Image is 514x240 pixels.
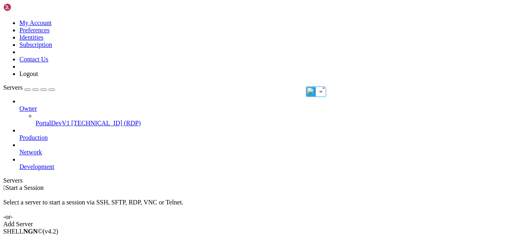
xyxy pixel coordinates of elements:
[19,41,52,48] a: Subscription
[3,84,23,91] span: Servers
[36,120,70,126] span: PortalDevV1
[19,149,42,156] span: Network
[3,221,511,228] div: Add Server
[6,184,44,191] span: Start a Session
[19,163,54,170] span: Development
[36,112,511,127] li: PortalDevV1 [TECHNICAL_ID] (RDP)
[19,98,511,127] li: Owner
[43,228,59,235] span: 4.2.0
[3,3,50,11] img: Shellngn
[19,27,50,34] a: Preferences
[19,105,37,112] span: Owner
[19,163,511,171] a: Development
[19,105,511,112] a: Owner
[19,70,38,77] a: Logout
[19,149,511,156] a: Network
[3,192,511,221] div: Select a server to start a session via SSH, SFTP, RDP, VNC or Telnet. -or-
[19,127,511,141] li: Production
[3,184,6,191] span: 
[71,120,141,126] span: [TECHNICAL_ID] (RDP)
[19,19,52,26] a: My Account
[19,56,48,63] a: Contact Us
[3,84,55,91] a: Servers
[19,141,511,156] li: Network
[19,134,48,141] span: Production
[19,34,44,41] a: Identities
[36,120,511,127] a: PortalDevV1 [TECHNICAL_ID] (RDP)
[3,177,511,184] div: Servers
[19,156,511,171] li: Development
[19,134,511,141] a: Production
[23,228,38,235] b: NGN
[3,228,58,235] span: SHELL ©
